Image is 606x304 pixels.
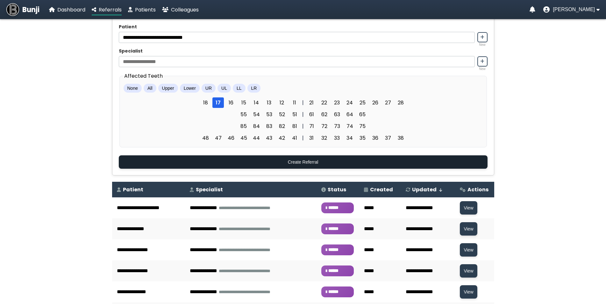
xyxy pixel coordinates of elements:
label: Specialist [119,48,488,54]
span: 37 [382,133,394,143]
span: 63 [331,109,343,120]
span: Referrals [99,6,122,13]
th: Actions [455,182,494,197]
th: Specialist [185,182,317,197]
a: Patients [128,6,156,14]
span: 74 [344,121,355,131]
a: Colleagues [162,6,199,14]
span: 52 [276,109,288,120]
span: 47 [212,133,224,143]
button: Lower [180,84,200,93]
a: Bunji [6,3,39,16]
span: 84 [251,121,262,131]
span: 71 [306,121,317,131]
legend: Affected Teeth [124,72,163,80]
span: 15 [238,97,249,108]
label: Patient [119,24,488,30]
span: 23 [331,97,343,108]
div: | [300,99,306,107]
th: Updated [401,182,455,197]
a: Dashboard [49,6,85,14]
span: [PERSON_NAME] [553,7,595,12]
span: 51 [289,109,300,120]
span: 65 [357,109,368,120]
span: 13 [263,97,275,108]
span: 32 [318,133,330,143]
span: 26 [369,97,381,108]
span: 43 [263,133,275,143]
span: Patients [135,6,156,13]
button: View [460,201,477,215]
button: User menu [543,6,600,13]
span: 21 [306,97,317,108]
span: 83 [263,121,275,131]
span: 44 [251,133,262,143]
span: 17 [212,97,224,108]
span: 75 [357,121,368,131]
th: Status [317,182,359,197]
span: 38 [395,133,406,143]
span: 45 [238,133,249,143]
button: UR [202,84,216,93]
th: Created [359,182,401,197]
span: 33 [331,133,343,143]
button: LR [247,84,261,93]
span: 61 [306,109,317,120]
span: 48 [200,133,211,143]
span: 18 [200,97,211,108]
span: 11 [289,97,300,108]
span: 16 [225,97,237,108]
button: Upper [158,84,178,93]
span: 62 [318,109,330,120]
span: 14 [251,97,262,108]
button: None [124,84,142,93]
button: View [460,285,477,299]
span: 72 [318,121,330,131]
span: 28 [395,97,406,108]
span: 46 [225,133,237,143]
img: Bunji Dental Referral Management [6,3,19,16]
span: 85 [238,121,249,131]
span: Colleagues [171,6,199,13]
span: 34 [344,133,355,143]
span: 35 [357,133,368,143]
span: 55 [238,109,249,120]
button: Create Referral [119,155,488,169]
span: 64 [344,109,355,120]
span: Dashboard [57,6,85,13]
span: 54 [251,109,262,120]
span: 24 [344,97,355,108]
span: 25 [357,97,368,108]
a: Notifications [530,6,535,13]
button: UL [217,84,231,93]
span: 82 [276,121,288,131]
span: 81 [289,121,300,131]
span: 53 [263,109,275,120]
span: 12 [276,97,288,108]
span: 41 [289,133,300,143]
span: 42 [276,133,288,143]
div: | [300,134,306,142]
span: 27 [382,97,394,108]
span: 73 [331,121,343,131]
span: 22 [318,97,330,108]
span: 31 [306,133,317,143]
a: Referrals [92,6,122,14]
button: View [460,243,477,257]
div: | [300,122,306,130]
th: Patient [112,182,185,197]
span: Bunji [22,4,39,15]
button: LL [233,84,246,93]
div: | [300,110,306,118]
button: View [460,222,477,236]
span: 36 [369,133,381,143]
button: All [144,84,156,93]
button: View [460,264,477,278]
